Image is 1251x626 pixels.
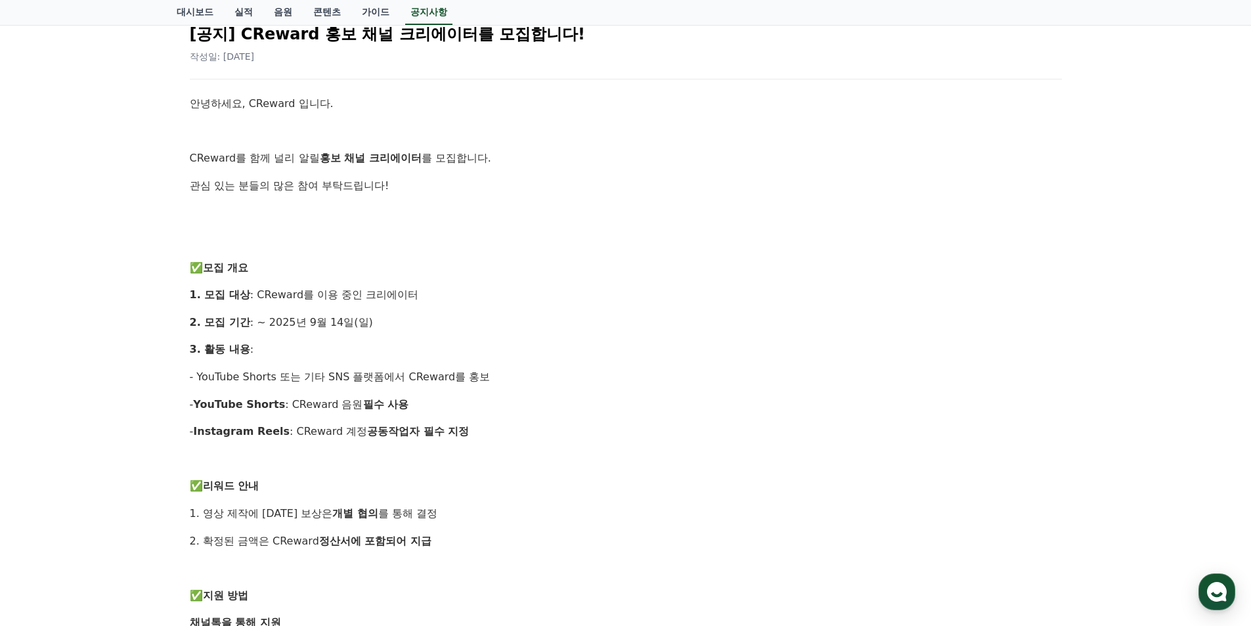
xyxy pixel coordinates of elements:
[332,507,378,520] strong: 개별 협의
[41,436,49,447] span: 홈
[203,589,249,602] strong: 지원 방법
[190,316,250,328] strong: 2. 모집 기간
[190,286,1062,303] p: : CReward를 이용 중인 크리에이터
[190,505,1062,522] p: 1. 영상 제작에 [DATE] 보상은 를 통해 결정
[319,535,431,547] strong: 정산서에 포함되어 지급
[193,425,290,437] strong: Instagram Reels
[190,343,250,355] strong: 3. 활동 내용
[120,437,136,447] span: 대화
[190,288,250,301] strong: 1. 모집 대상
[190,95,1062,112] p: 안녕하세요, CReward 입니다.
[169,416,252,449] a: 설정
[4,416,87,449] a: 홈
[190,177,1062,194] p: 관심 있는 분들의 많은 참여 부탁드립니다!
[203,480,259,492] strong: 리워드 안내
[320,152,422,164] strong: 홍보 채널 크리에이터
[367,425,469,437] strong: 공동작업자 필수 지정
[363,398,409,411] strong: 필수 사용
[203,436,219,447] span: 설정
[190,314,1062,331] p: : ~ 2025년 9월 14일(일)
[190,24,1062,45] h2: [공지] CReward 홍보 채널 크리에이터를 모집합니다!
[190,150,1062,167] p: CReward를 함께 널리 알릴 를 모집합니다.
[190,396,1062,413] p: - : CReward 음원
[87,416,169,449] a: 대화
[190,533,1062,550] p: 2. 확정된 금액은 CReward
[190,341,1062,358] p: :
[190,369,1062,386] p: - YouTube Shorts 또는 기타 SNS 플랫폼에서 CReward를 홍보
[193,398,285,411] strong: YouTube Shorts
[190,51,255,62] span: 작성일: [DATE]
[190,423,1062,440] p: - : CReward 계정
[203,261,249,274] strong: 모집 개요
[190,478,1062,495] p: ✅
[190,587,1062,604] p: ✅
[190,259,1062,277] p: ✅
